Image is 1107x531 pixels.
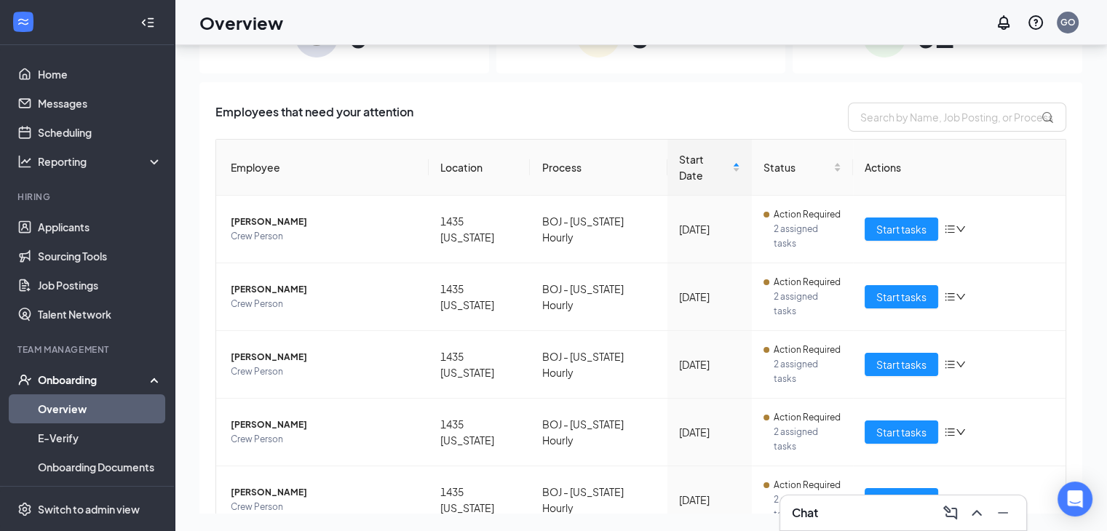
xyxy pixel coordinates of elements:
[38,452,162,482] a: Onboarding Documents
[853,140,1066,196] th: Actions
[38,60,162,89] a: Home
[38,502,140,516] div: Switch to admin view
[991,501,1015,524] button: Minimize
[944,359,956,370] span: bars
[38,271,162,300] a: Job Postings
[38,118,162,147] a: Scheduling
[429,140,531,196] th: Location
[774,357,842,386] span: 2 assigned tasks
[530,196,667,263] td: BOJ - [US_STATE] Hourly
[38,89,162,118] a: Messages
[231,282,417,297] span: [PERSON_NAME]
[38,394,162,423] a: Overview
[865,488,938,511] button: Start tasks
[774,290,842,319] span: 2 assigned tasks
[956,359,966,370] span: down
[876,356,927,372] span: Start tasks
[38,300,162,329] a: Talent Network
[876,221,927,237] span: Start tasks
[774,478,841,492] span: Action Required
[231,350,417,364] span: [PERSON_NAME]
[679,289,740,305] div: [DATE]
[944,291,956,303] span: bars
[231,215,417,229] span: [PERSON_NAME]
[848,103,1066,132] input: Search by Name, Job Posting, or Process
[38,482,162,511] a: Activity log
[429,331,531,399] td: 1435 [US_STATE]
[530,399,667,466] td: BOJ - [US_STATE] Hourly
[679,151,729,183] span: Start Date
[774,207,841,222] span: Action Required
[16,15,31,29] svg: WorkstreamLogo
[944,223,956,235] span: bars
[965,501,988,524] button: ChevronUp
[679,424,740,440] div: [DATE]
[17,372,32,387] svg: UserCheck
[429,399,531,466] td: 1435 [US_STATE]
[774,425,842,454] span: 2 assigned tasks
[17,154,32,169] svg: Analysis
[17,191,159,203] div: Hiring
[865,217,938,241] button: Start tasks
[865,353,938,376] button: Start tasks
[994,504,1012,522] svg: Minimize
[752,140,854,196] th: Status
[774,222,842,251] span: 2 assigned tasks
[865,420,938,444] button: Start tasks
[530,331,667,399] td: BOJ - [US_STATE] Hourly
[968,504,985,522] svg: ChevronUp
[774,275,841,290] span: Action Required
[429,196,531,263] td: 1435 [US_STATE]
[679,492,740,508] div: [DATE]
[876,289,927,305] span: Start tasks
[865,285,938,308] button: Start tasks
[792,505,818,521] h3: Chat
[1027,14,1044,31] svg: QuestionInfo
[774,343,841,357] span: Action Required
[17,343,159,356] div: Team Management
[199,10,283,35] h1: Overview
[774,492,842,522] span: 2 assigned tasks
[1060,16,1076,28] div: GO
[38,372,150,387] div: Onboarding
[944,494,956,506] span: bars
[38,241,162,271] a: Sourcing Tools
[231,229,417,244] span: Crew Person
[38,423,162,452] a: E-Verify
[38,212,162,241] a: Applicants
[944,426,956,438] span: bars
[231,364,417,379] span: Crew Person
[231,432,417,447] span: Crew Person
[679,221,740,237] div: [DATE]
[876,492,927,508] span: Start tasks
[530,140,667,196] th: Process
[216,140,429,196] th: Employee
[429,263,531,331] td: 1435 [US_STATE]
[231,418,417,432] span: [PERSON_NAME]
[231,297,417,311] span: Crew Person
[763,159,831,175] span: Status
[956,427,966,437] span: down
[956,224,966,234] span: down
[774,410,841,425] span: Action Required
[38,154,163,169] div: Reporting
[679,356,740,372] div: [DATE]
[876,424,927,440] span: Start tasks
[231,485,417,500] span: [PERSON_NAME]
[956,292,966,302] span: down
[939,501,962,524] button: ComposeMessage
[1058,482,1092,516] div: Open Intercom Messenger
[140,15,155,30] svg: Collapse
[231,500,417,514] span: Crew Person
[17,502,32,516] svg: Settings
[215,103,413,132] span: Employees that need your attention
[995,14,1012,31] svg: Notifications
[942,504,959,522] svg: ComposeMessage
[530,263,667,331] td: BOJ - [US_STATE] Hourly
